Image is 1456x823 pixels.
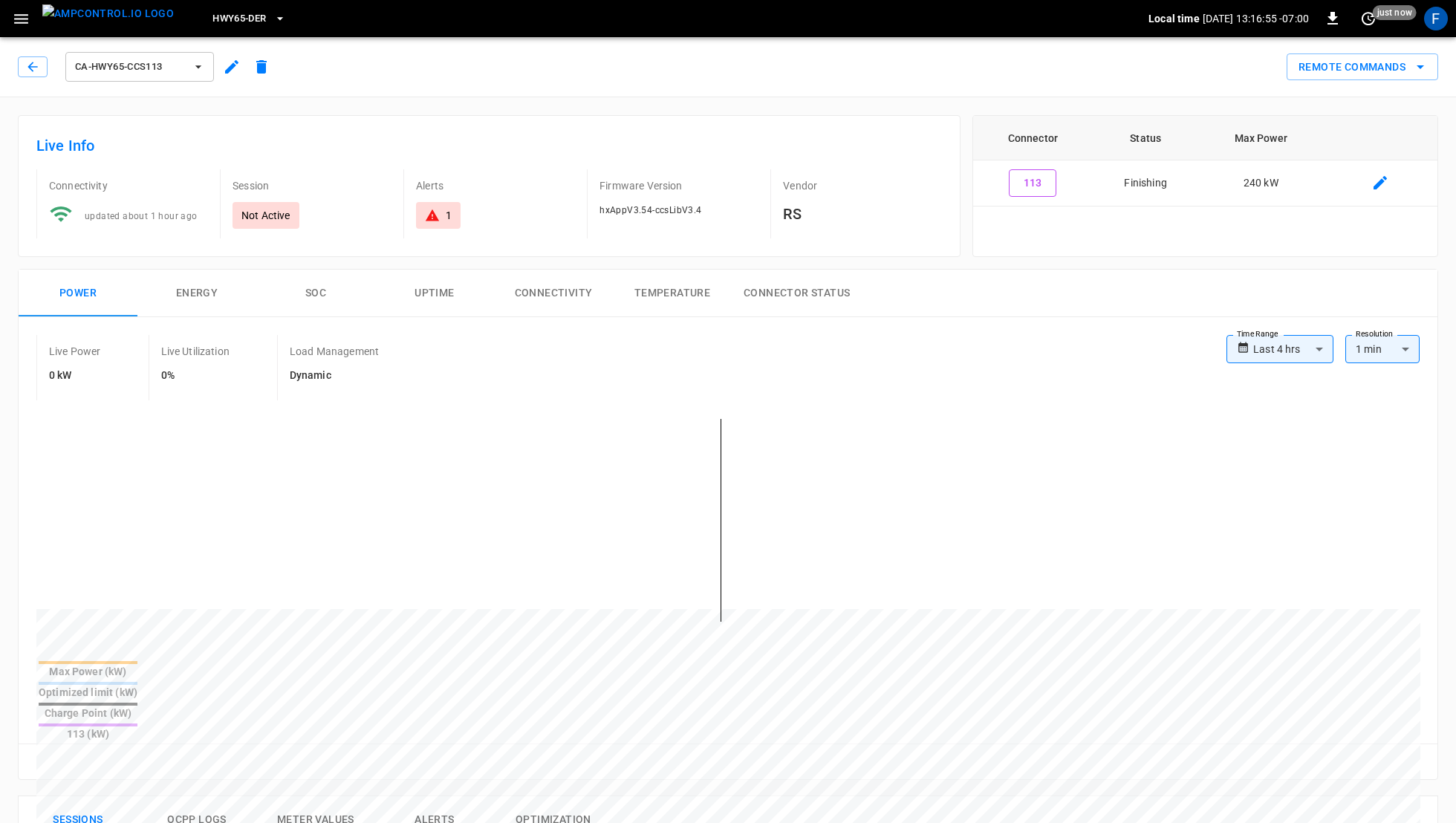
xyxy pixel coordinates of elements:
h6: 0% [161,368,230,384]
button: HWY65-DER [207,4,291,33]
h6: 0 kW [49,368,101,384]
table: connector table [973,116,1437,206]
p: Alerts [416,178,575,193]
p: [DATE] 13:16:55 -07:00 [1203,11,1309,26]
div: 1 min [1345,335,1420,363]
th: Status [1092,116,1199,160]
button: Power [19,270,137,317]
button: ca-hwy65-ccs113 [65,52,214,82]
h6: Live Info [36,134,942,157]
p: Local time [1148,11,1200,26]
button: Energy [137,270,256,317]
div: 1 [446,208,452,223]
p: Not Active [241,208,290,223]
td: 240 kW [1199,160,1322,206]
button: Temperature [613,270,732,317]
th: Max Power [1199,116,1322,160]
span: HWY65-DER [212,10,266,27]
button: SOC [256,270,375,317]
button: Connector Status [732,270,862,317]
p: Load Management [290,344,379,359]
th: Connector [973,116,1092,160]
span: ca-hwy65-ccs113 [75,59,185,76]
span: just now [1373,5,1417,20]
td: Finishing [1092,160,1199,206]
button: Uptime [375,270,494,317]
span: updated about 1 hour ago [85,211,198,221]
div: remote commands options [1287,53,1438,81]
button: 113 [1009,169,1056,197]
p: Session [233,178,391,193]
p: Vendor [783,178,942,193]
h6: RS [783,202,942,226]
h6: Dynamic [290,368,379,384]
div: Last 4 hrs [1253,335,1333,363]
button: set refresh interval [1356,7,1380,30]
label: Time Range [1237,328,1278,340]
p: Firmware Version [599,178,758,193]
p: Live Utilization [161,344,230,359]
span: hxAppV3.54-ccsLibV3.4 [599,205,701,215]
img: ampcontrol.io logo [42,4,174,23]
p: Connectivity [49,178,208,193]
label: Resolution [1356,328,1393,340]
div: profile-icon [1424,7,1448,30]
button: Remote Commands [1287,53,1438,81]
p: Live Power [49,344,101,359]
button: Connectivity [494,270,613,317]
